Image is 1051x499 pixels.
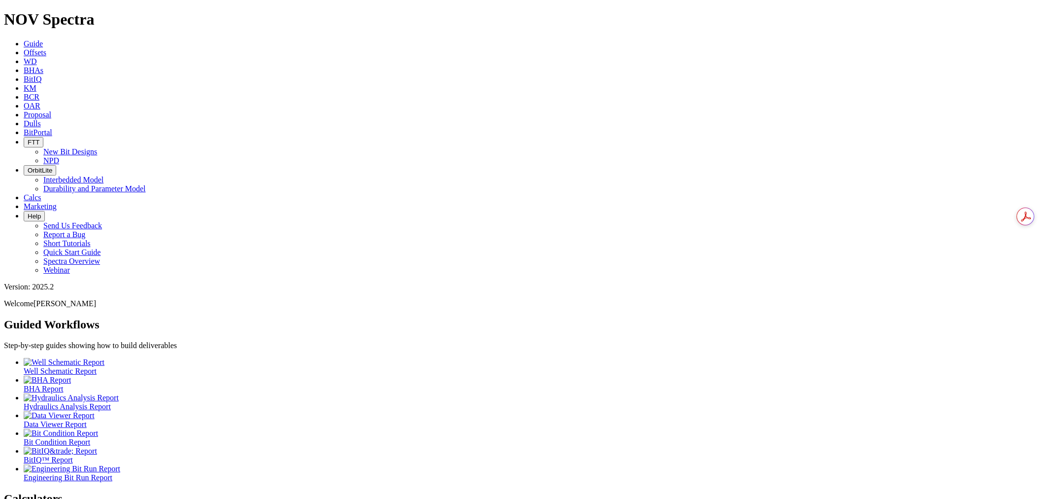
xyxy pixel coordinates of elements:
p: Step-by-step guides showing how to build deliverables [4,341,1047,350]
p: Welcome [4,299,1047,308]
img: Engineering Bit Run Report [24,464,120,473]
a: Quick Start Guide [43,248,101,256]
span: OrbitLite [28,167,52,174]
a: OAR [24,102,40,110]
a: Spectra Overview [43,257,100,265]
button: FTT [24,137,43,147]
img: Data Viewer Report [24,411,95,420]
a: BHAs [24,66,43,74]
a: Calcs [24,193,41,202]
span: Bit Condition Report [24,438,90,446]
a: New Bit Designs [43,147,97,156]
a: Engineering Bit Run Report Engineering Bit Run Report [24,464,1047,482]
div: Version: 2025.2 [4,283,1047,291]
a: Bit Condition Report Bit Condition Report [24,429,1047,446]
span: Data Viewer Report [24,420,87,428]
a: Data Viewer Report Data Viewer Report [24,411,1047,428]
a: Guide [24,39,43,48]
span: [PERSON_NAME] [34,299,96,308]
button: OrbitLite [24,165,56,176]
img: Bit Condition Report [24,429,98,438]
h2: Guided Workflows [4,318,1047,331]
img: BitIQ&trade; Report [24,447,97,456]
a: BCR [24,93,39,101]
a: Report a Bug [43,230,85,239]
span: Help [28,213,41,220]
a: Short Tutorials [43,239,91,248]
a: Proposal [24,110,51,119]
img: Well Schematic Report [24,358,104,367]
a: BitIQ&trade; Report BitIQ™ Report [24,447,1047,464]
a: BitIQ [24,75,41,83]
a: Webinar [43,266,70,274]
h1: NOV Spectra [4,10,1047,29]
a: Marketing [24,202,57,211]
a: Offsets [24,48,46,57]
a: Send Us Feedback [43,221,102,230]
span: FTT [28,139,39,146]
a: BitPortal [24,128,52,137]
a: NPD [43,156,59,165]
span: Hydraulics Analysis Report [24,402,111,411]
span: Well Schematic Report [24,367,97,375]
span: BHA Report [24,385,63,393]
span: BitIQ™ Report [24,456,73,464]
img: Hydraulics Analysis Report [24,393,119,402]
img: BHA Report [24,376,71,385]
a: Hydraulics Analysis Report Hydraulics Analysis Report [24,393,1047,411]
span: Engineering Bit Run Report [24,473,112,482]
button: Help [24,211,45,221]
a: Dulls [24,119,41,128]
a: BHA Report BHA Report [24,376,1047,393]
a: Durability and Parameter Model [43,184,146,193]
a: KM [24,84,36,92]
a: Well Schematic Report Well Schematic Report [24,358,1047,375]
a: Interbedded Model [43,176,103,184]
a: WD [24,57,37,66]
